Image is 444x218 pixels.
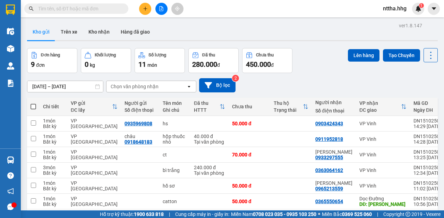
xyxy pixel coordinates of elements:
button: Hàng đã giao [115,24,155,40]
div: Đã thu [194,100,220,106]
span: copyright [405,212,410,217]
sup: 1 [419,3,424,8]
span: nttha.hhg [377,4,412,13]
img: warehouse-icon [7,28,14,35]
span: đ [271,62,274,68]
span: plus [143,6,148,11]
div: Lê Hà [315,149,352,155]
div: 50.000 đ [232,199,267,204]
div: hồ sơ [163,183,187,189]
span: món [147,62,157,68]
div: 40.000 đ [194,134,225,139]
span: Cung cấp máy in - giấy in: [175,210,229,218]
div: châu [125,134,156,139]
button: Trên xe [55,24,83,40]
div: 0363064162 [315,167,343,173]
th: Toggle SortBy [270,98,312,116]
span: ⚪️ [318,213,320,216]
div: Ghi chú [163,107,187,113]
div: 3 món [43,165,64,170]
div: Dọc Đường [359,196,407,201]
div: hs [163,121,187,126]
span: | [377,210,378,218]
div: Bất kỳ [43,170,64,176]
button: file-add [155,3,168,15]
th: Toggle SortBy [190,98,229,116]
div: VP [GEOGRAPHIC_DATA] [71,118,118,129]
div: Đơn hàng [41,53,60,57]
div: 1 món [43,118,64,124]
div: 0918648183 [125,139,152,145]
span: 280.000 [192,60,217,69]
img: warehouse-icon [7,62,14,70]
img: warehouse-icon [7,45,14,52]
button: Đơn hàng9đơn [27,48,77,73]
button: Kho gửi [27,24,55,40]
div: Bất kỳ [43,139,64,145]
div: 0933297555 [315,155,343,160]
div: 1 món [43,149,64,155]
div: Ngày ĐH [413,107,442,113]
div: 50.000 đ [232,183,267,189]
div: VP [GEOGRAPHIC_DATA] [71,149,118,160]
div: Bất kỳ [43,124,64,129]
div: 70.000 đ [232,152,267,157]
div: bì trắng [163,167,187,173]
input: Select a date range. [27,81,103,92]
th: Toggle SortBy [67,98,121,116]
div: Bất kỳ [43,186,64,191]
span: đ [217,62,220,68]
div: Bất kỳ [43,155,64,160]
button: caret-down [428,3,440,15]
span: kg [90,62,95,68]
div: 0365550654 [315,199,343,204]
img: solution-icon [7,80,14,87]
strong: 1900 633 818 [134,211,164,217]
div: 0935969808 [125,121,152,126]
span: 0 [85,60,88,69]
button: aim [171,3,183,15]
span: file-add [159,6,164,11]
div: Chọn văn phòng nhận [111,83,159,90]
div: ĐC lấy [71,107,112,113]
span: 1 [420,3,422,8]
div: Anh Kỷ [315,180,352,186]
button: Tạo Chuyến [383,49,420,62]
div: Mã GD [413,100,442,106]
span: 9 [31,60,35,69]
div: VP Vinh [359,121,407,126]
img: icon-new-feature [415,6,421,12]
div: Trạng thái [274,107,303,113]
span: Miền Bắc [322,210,372,218]
div: VP Vinh [359,167,407,173]
div: Đã thu [202,53,215,57]
span: aim [175,6,180,11]
span: Miền Nam [231,210,316,218]
div: hộp thuốc nhỏ [163,134,187,145]
div: Chưa thu [232,104,267,109]
button: Kho nhận [83,24,115,40]
span: 450.000 [246,60,271,69]
div: 0965213559 [315,186,343,191]
div: VP [GEOGRAPHIC_DATA] [71,180,118,191]
div: Người nhận [315,100,352,105]
button: Số lượng11món [135,48,185,73]
span: | [169,210,170,218]
div: VP [GEOGRAPHIC_DATA] [71,134,118,145]
div: DĐ: nghi xuân hà tĩnh [359,201,407,207]
div: VP Vinh [359,136,407,142]
div: Chưa thu [256,53,274,57]
span: 11 [138,60,146,69]
span: Hỗ trợ kỹ thuật: [100,210,164,218]
div: Số điện thoại [315,108,352,113]
div: 240.000 đ [194,165,225,170]
div: Tại văn phòng [194,139,225,145]
div: 1 món [43,180,64,186]
div: Số điện thoại [125,107,156,113]
div: VP Vinh [359,183,407,189]
div: catton [163,199,187,204]
span: search [29,6,34,11]
div: ct [163,152,187,157]
div: HTTT [194,107,220,113]
div: VP [GEOGRAPHIC_DATA] [71,165,118,176]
